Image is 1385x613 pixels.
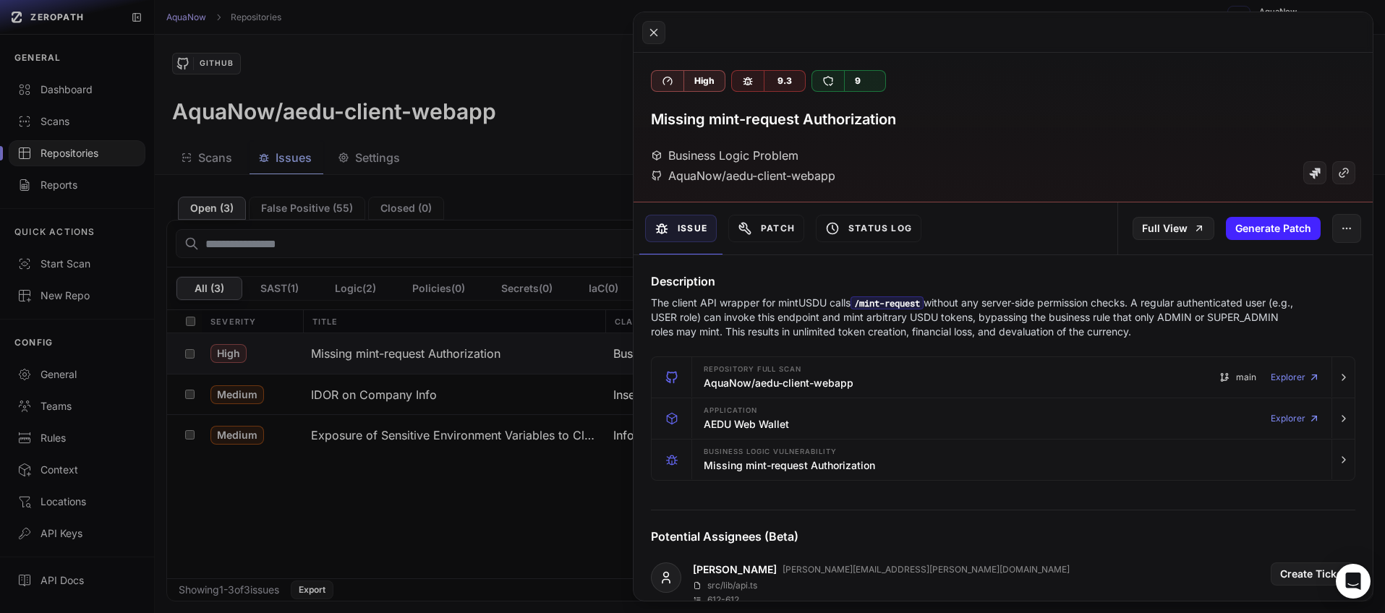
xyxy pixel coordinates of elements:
button: Patch [728,215,804,242]
code: /mint-request [851,296,924,309]
span: Business Logic Vulnerability [704,448,837,455]
p: The client API wrapper for mintUSDU calls without any server‐side permission checks. A regular au... [651,296,1299,339]
p: [PERSON_NAME][EMAIL_ADDRESS][PERSON_NAME][DOMAIN_NAME] [783,564,1070,575]
span: Application [704,407,757,414]
span: main [1236,372,1256,383]
button: Repository Full scan AquaNow/aedu-client-webapp main Explorer [652,357,1355,398]
h4: Description [651,273,1355,290]
button: Generate Patch [1226,217,1321,240]
a: Explorer [1271,363,1320,392]
a: [PERSON_NAME] [693,562,777,577]
a: Full View [1133,217,1214,240]
a: Explorer [1271,404,1320,433]
h3: AquaNow/aedu-client-webapp [704,376,853,390]
button: Issue [645,215,717,242]
button: Application AEDU Web Wallet Explorer [652,398,1355,439]
h4: Potential Assignees (Beta) [651,528,1355,545]
div: AquaNow/aedu-client-webapp [651,167,835,184]
button: Create Ticket [1271,562,1355,586]
button: Status Log [816,215,921,242]
p: 612 - 612 [707,594,739,606]
h3: AEDU Web Wallet [704,417,789,432]
button: Business Logic Vulnerability Missing mint-request Authorization [652,440,1355,480]
p: src/lib/api.ts [707,580,757,591]
div: Open Intercom Messenger [1336,564,1371,599]
h3: Missing mint-request Authorization [704,458,875,473]
span: Repository Full scan [704,366,801,373]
